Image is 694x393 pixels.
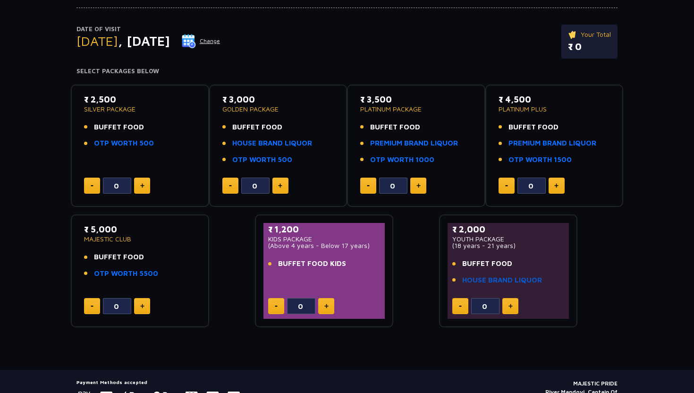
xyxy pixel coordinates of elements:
a: OTP WORTH 1000 [370,154,434,165]
h4: Select Packages Below [76,68,618,75]
p: Date of Visit [76,25,220,34]
p: ₹ 3,000 [222,93,334,106]
p: YOUTH PACKAGE [452,236,564,242]
p: ₹ 1,200 [268,223,380,236]
img: plus [554,183,559,188]
p: MAJESTIC CLUB [84,236,196,242]
p: ₹ 2,000 [452,223,564,236]
a: OTP WORTH 5500 [94,268,158,279]
span: [DATE] [76,33,118,49]
button: Change [181,34,220,49]
a: HOUSE BRAND LIQUOR [462,275,542,286]
img: minus [275,306,278,307]
p: ₹ 3,500 [360,93,472,106]
p: (Above 4 years - Below 17 years) [268,242,380,249]
span: BUFFET FOOD [370,122,420,133]
a: OTP WORTH 500 [94,138,154,149]
span: , [DATE] [118,33,170,49]
img: plus [416,183,421,188]
img: minus [91,306,93,307]
span: BUFFET FOOD [94,122,144,133]
a: PREMIUM BRAND LIQUOR [370,138,458,149]
img: plus [324,304,329,308]
img: ticket [568,29,578,40]
p: ₹ 4,500 [499,93,610,106]
img: plus [508,304,513,308]
p: Your Total [568,29,611,40]
p: (18 years - 21 years) [452,242,564,249]
a: HOUSE BRAND LIQUOR [232,138,312,149]
span: BUFFET FOOD [232,122,282,133]
img: minus [367,185,370,187]
p: ₹ 5,000 [84,223,196,236]
img: plus [140,183,144,188]
p: ₹ 2,500 [84,93,196,106]
span: BUFFET FOOD [462,258,512,269]
img: plus [140,304,144,308]
img: minus [505,185,508,187]
span: BUFFET FOOD KIDS [278,258,346,269]
p: GOLDEN PACKAGE [222,106,334,112]
span: BUFFET FOOD [508,122,559,133]
p: PLATINUM PACKAGE [360,106,472,112]
p: KIDS PACKAGE [268,236,380,242]
p: SILVER PACKAGE [84,106,196,112]
img: minus [91,185,93,187]
span: BUFFET FOOD [94,252,144,263]
img: minus [459,306,462,307]
p: ₹ 0 [568,40,611,54]
a: OTP WORTH 500 [232,154,292,165]
p: PLATINUM PLUS [499,106,610,112]
img: plus [278,183,282,188]
a: OTP WORTH 1500 [508,154,572,165]
h5: Payment Methods accepted [76,379,240,385]
a: PREMIUM BRAND LIQUOR [508,138,596,149]
img: minus [229,185,232,187]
